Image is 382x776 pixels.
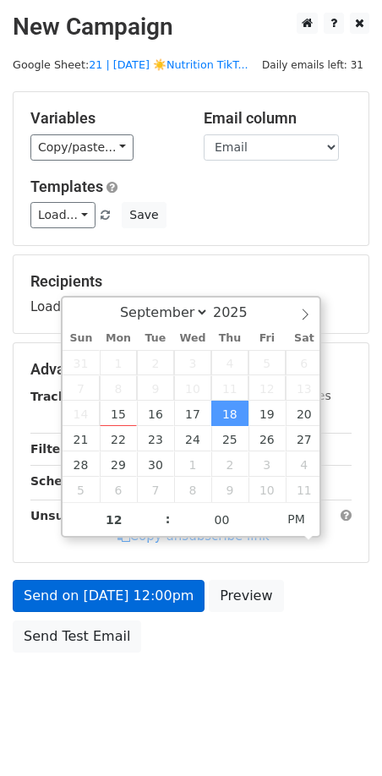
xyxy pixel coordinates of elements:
span: September 3, 2025 [174,350,211,375]
span: September 28, 2025 [63,451,100,477]
a: Preview [209,580,283,612]
iframe: Chat Widget [297,695,382,776]
a: Send Test Email [13,620,141,653]
span: Wed [174,333,211,344]
span: September 29, 2025 [100,451,137,477]
a: Daily emails left: 31 [256,58,369,71]
span: October 7, 2025 [137,477,174,502]
a: Load... [30,202,95,228]
span: September 7, 2025 [63,375,100,401]
h5: Email column [204,109,352,128]
span: September 14, 2025 [63,401,100,426]
a: Send on [DATE] 12:00pm [13,580,205,612]
span: October 8, 2025 [174,477,211,502]
span: September 21, 2025 [63,426,100,451]
strong: Filters [30,442,74,456]
span: September 23, 2025 [137,426,174,451]
button: Save [122,202,166,228]
span: September 16, 2025 [137,401,174,426]
span: Daily emails left: 31 [256,56,369,74]
span: September 19, 2025 [248,401,286,426]
span: October 5, 2025 [63,477,100,502]
span: September 9, 2025 [137,375,174,401]
a: Templates [30,178,103,195]
span: September 13, 2025 [286,375,323,401]
span: August 31, 2025 [63,350,100,375]
span: October 2, 2025 [211,451,248,477]
input: Hour [63,503,166,537]
span: September 12, 2025 [248,375,286,401]
span: September 5, 2025 [248,350,286,375]
span: September 20, 2025 [286,401,323,426]
span: October 3, 2025 [248,451,286,477]
span: Click to toggle [273,502,319,536]
span: Thu [211,333,248,344]
span: : [166,502,171,536]
span: October 4, 2025 [286,451,323,477]
span: September 11, 2025 [211,375,248,401]
input: Year [209,304,270,320]
span: October 9, 2025 [211,477,248,502]
a: 21 | [DATE] ☀️Nutrition TikT... [89,58,248,71]
span: September 15, 2025 [100,401,137,426]
strong: Schedule [30,474,91,488]
label: UTM Codes [265,387,330,405]
span: Mon [100,333,137,344]
span: October 10, 2025 [248,477,286,502]
strong: Tracking [30,390,87,403]
span: September 26, 2025 [248,426,286,451]
strong: Unsubscribe [30,509,113,522]
span: Fri [248,333,286,344]
span: September 25, 2025 [211,426,248,451]
span: September 6, 2025 [286,350,323,375]
span: September 8, 2025 [100,375,137,401]
span: September 24, 2025 [174,426,211,451]
span: October 6, 2025 [100,477,137,502]
h5: Variables [30,109,178,128]
span: September 17, 2025 [174,401,211,426]
span: September 4, 2025 [211,350,248,375]
input: Minute [171,503,274,537]
a: Copy unsubscribe link [117,528,270,544]
span: September 30, 2025 [137,451,174,477]
span: October 1, 2025 [174,451,211,477]
span: September 27, 2025 [286,426,323,451]
span: September 10, 2025 [174,375,211,401]
h5: Recipients [30,272,352,291]
span: Sun [63,333,100,344]
h2: New Campaign [13,13,369,41]
span: October 11, 2025 [286,477,323,502]
span: September 18, 2025 [211,401,248,426]
a: Copy/paste... [30,134,134,161]
span: Tue [137,333,174,344]
h5: Advanced [30,360,352,379]
span: September 2, 2025 [137,350,174,375]
div: Loading... [30,272,352,316]
small: Google Sheet: [13,58,248,71]
span: Sat [286,333,323,344]
span: September 1, 2025 [100,350,137,375]
span: September 22, 2025 [100,426,137,451]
